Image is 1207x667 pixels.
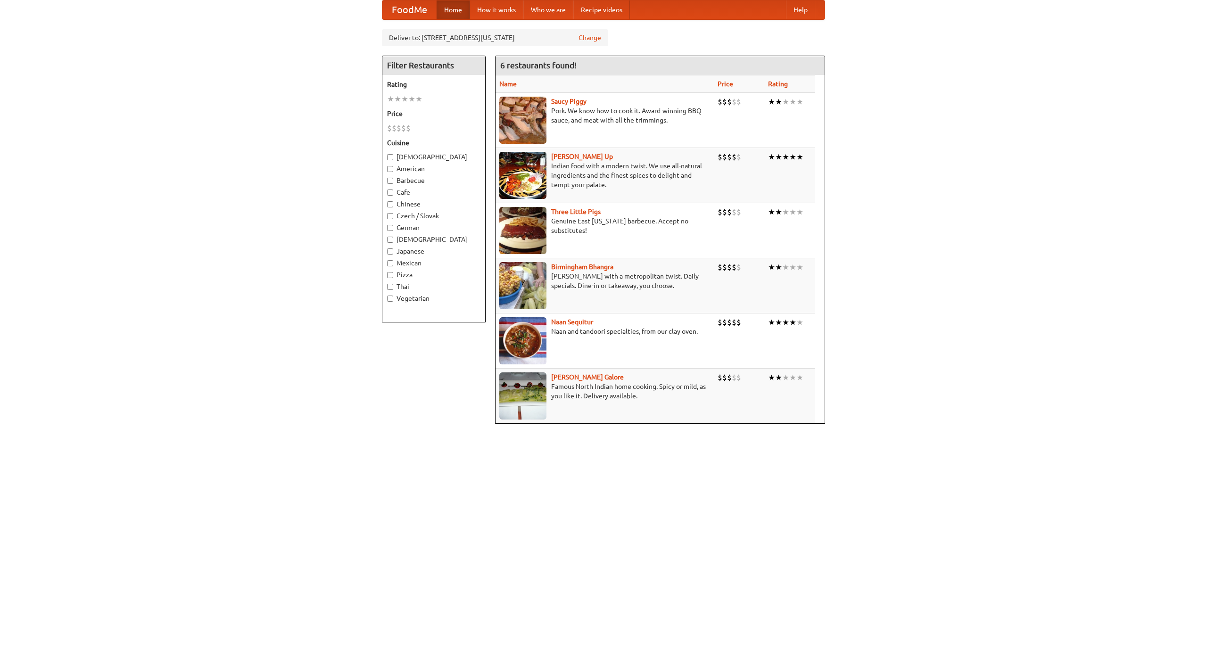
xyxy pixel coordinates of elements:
[789,97,796,107] li: ★
[387,284,393,290] input: Thai
[727,317,732,328] li: $
[775,152,782,162] li: ★
[499,80,517,88] a: Name
[387,154,393,160] input: [DEMOGRAPHIC_DATA]
[796,262,803,272] li: ★
[796,372,803,383] li: ★
[437,0,470,19] a: Home
[732,262,736,272] li: $
[732,152,736,162] li: $
[768,262,775,272] li: ★
[387,138,480,148] h5: Cuisine
[768,97,775,107] li: ★
[551,263,613,271] a: Birmingham Bhangra
[782,372,789,383] li: ★
[722,317,727,328] li: $
[768,207,775,217] li: ★
[499,262,546,309] img: bhangra.jpg
[382,29,608,46] div: Deliver to: [STREET_ADDRESS][US_STATE]
[499,161,710,189] p: Indian food with a modern twist. We use all-natural ingredients and the finest spices to delight ...
[551,318,593,326] a: Naan Sequitur
[499,216,710,235] p: Genuine East [US_STATE] barbecue. Accept no substitutes!
[727,97,732,107] li: $
[387,152,480,162] label: [DEMOGRAPHIC_DATA]
[387,294,480,303] label: Vegetarian
[551,373,624,381] a: [PERSON_NAME] Galore
[796,97,803,107] li: ★
[727,207,732,217] li: $
[499,152,546,199] img: curryup.jpg
[387,237,393,243] input: [DEMOGRAPHIC_DATA]
[394,94,401,104] li: ★
[387,247,480,256] label: Japanese
[718,262,722,272] li: $
[782,317,789,328] li: ★
[387,282,480,291] label: Thai
[786,0,815,19] a: Help
[387,225,393,231] input: German
[718,97,722,107] li: $
[789,152,796,162] li: ★
[387,109,480,118] h5: Price
[775,317,782,328] li: ★
[782,152,789,162] li: ★
[551,153,613,160] a: [PERSON_NAME] Up
[499,97,546,144] img: saucy.jpg
[387,176,480,185] label: Barbecue
[387,178,393,184] input: Barbecue
[387,201,393,207] input: Chinese
[387,223,480,232] label: German
[796,317,803,328] li: ★
[736,372,741,383] li: $
[499,327,710,336] p: Naan and tandoori specialties, from our clay oven.
[387,189,393,196] input: Cafe
[796,152,803,162] li: ★
[387,164,480,173] label: American
[500,61,577,70] ng-pluralize: 6 restaurants found!
[768,372,775,383] li: ★
[551,98,587,105] b: Saucy Piggy
[796,207,803,217] li: ★
[718,317,722,328] li: $
[387,94,394,104] li: ★
[499,106,710,125] p: Pork. We know how to cook it. Award-winning BBQ sauce, and meat with all the trimmings.
[782,207,789,217] li: ★
[722,97,727,107] li: $
[789,317,796,328] li: ★
[789,372,796,383] li: ★
[397,123,401,133] li: $
[722,207,727,217] li: $
[382,0,437,19] a: FoodMe
[392,123,397,133] li: $
[736,262,741,272] li: $
[727,372,732,383] li: $
[551,208,601,215] b: Three Little Pigs
[722,152,727,162] li: $
[387,296,393,302] input: Vegetarian
[387,272,393,278] input: Pizza
[782,262,789,272] li: ★
[579,33,601,42] a: Change
[499,317,546,364] img: naansequitur.jpg
[499,382,710,401] p: Famous North Indian home cooking. Spicy or mild, as you like it. Delivery available.
[387,258,480,268] label: Mexican
[499,372,546,420] img: currygalore.jpg
[736,207,741,217] li: $
[736,97,741,107] li: $
[499,272,710,290] p: [PERSON_NAME] with a metropolitan twist. Daily specials. Dine-in or takeaway, you choose.
[732,317,736,328] li: $
[387,270,480,280] label: Pizza
[722,372,727,383] li: $
[736,152,741,162] li: $
[387,213,393,219] input: Czech / Slovak
[718,372,722,383] li: $
[408,94,415,104] li: ★
[718,80,733,88] a: Price
[727,262,732,272] li: $
[775,97,782,107] li: ★
[789,207,796,217] li: ★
